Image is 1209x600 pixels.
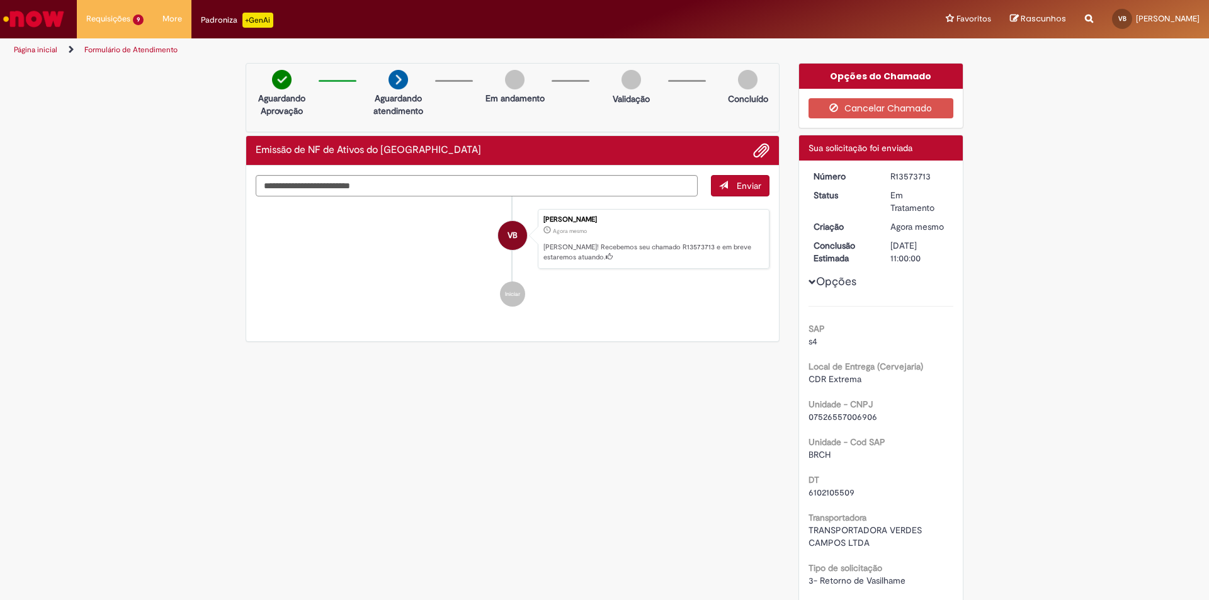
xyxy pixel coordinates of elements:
[508,220,518,251] span: VB
[505,70,525,89] img: img-circle-grey.png
[809,361,923,372] b: Local de Entrega (Cervejaria)
[498,221,527,250] div: VICTOR BRAGA
[1021,13,1066,25] span: Rascunhos
[809,436,885,448] b: Unidade - Cod SAP
[553,227,587,235] time: 28/09/2025 08:09:54
[804,189,882,201] dt: Status
[1118,14,1127,23] span: VB
[809,399,873,410] b: Unidade - CNPJ
[613,93,650,105] p: Validação
[753,142,769,159] button: Adicionar anexos
[804,239,882,264] dt: Conclusão Estimada
[738,70,758,89] img: img-circle-grey.png
[728,93,768,105] p: Concluído
[804,220,882,233] dt: Criação
[737,180,761,191] span: Enviar
[711,175,769,196] button: Enviar
[553,227,587,235] span: Agora mesmo
[809,474,819,485] b: DT
[1010,13,1066,25] a: Rascunhos
[272,70,292,89] img: check-circle-green.png
[809,512,866,523] b: Transportadora
[890,189,949,214] div: Em Tratamento
[809,411,877,422] span: 07526557006906
[956,13,991,25] span: Favoritos
[9,38,797,62] ul: Trilhas de página
[809,562,882,574] b: Tipo de solicitação
[809,98,954,118] button: Cancelar Chamado
[809,524,924,548] span: TRANSPORTADORA VERDES CAMPOS LTDA
[242,13,273,28] p: +GenAi
[1,6,66,31] img: ServiceNow
[1136,13,1200,24] span: [PERSON_NAME]
[622,70,641,89] img: img-circle-grey.png
[256,145,481,156] h2: Emissão de NF de Ativos do ASVD Histórico de tíquete
[809,575,905,586] span: 3- Retorno de Vasilhame
[368,92,429,117] p: Aguardando atendimento
[809,449,831,460] span: BRCH
[890,221,944,232] time: 28/09/2025 08:09:54
[799,64,963,89] div: Opções do Chamado
[14,45,57,55] a: Página inicial
[256,196,769,320] ul: Histórico de tíquete
[890,221,944,232] span: Agora mesmo
[543,216,763,224] div: [PERSON_NAME]
[256,209,769,269] li: VICTOR BRAGA
[809,142,912,154] span: Sua solicitação foi enviada
[809,373,861,385] span: CDR Extrema
[809,336,817,347] span: s4
[201,13,273,28] div: Padroniza
[890,239,949,264] div: [DATE] 11:00:00
[256,175,698,196] textarea: Digite sua mensagem aqui...
[890,170,949,183] div: R13573713
[809,487,854,498] span: 6102105509
[133,14,144,25] span: 9
[162,13,182,25] span: More
[804,170,882,183] dt: Número
[543,242,763,262] p: [PERSON_NAME]! Recebemos seu chamado R13573713 e em breve estaremos atuando.
[84,45,178,55] a: Formulário de Atendimento
[86,13,130,25] span: Requisições
[890,220,949,233] div: 28/09/2025 08:09:54
[251,92,312,117] p: Aguardando Aprovação
[809,323,825,334] b: SAP
[485,92,545,105] p: Em andamento
[389,70,408,89] img: arrow-next.png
